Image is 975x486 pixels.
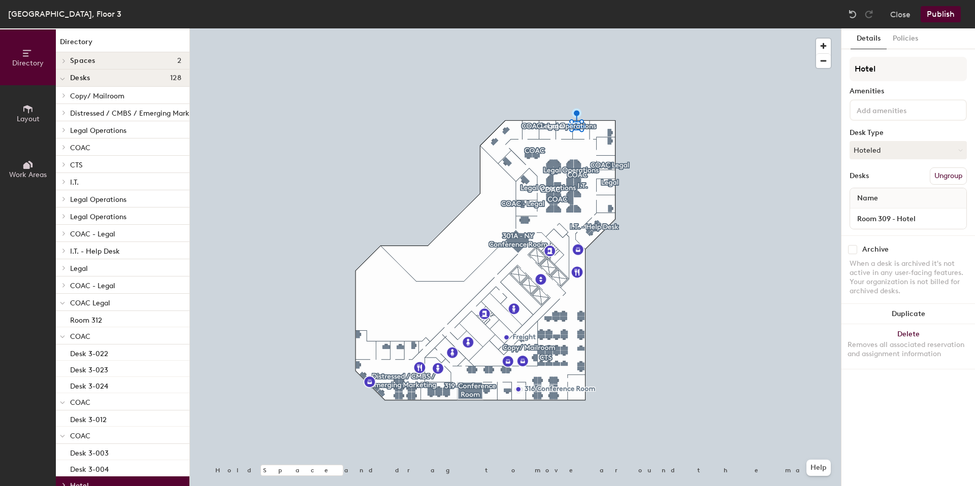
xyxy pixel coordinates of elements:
span: COAC Legal [70,299,110,307]
div: [GEOGRAPHIC_DATA], Floor 3 [8,8,121,20]
button: Help [806,460,831,476]
span: Legal Operations [70,126,126,135]
span: Legal [70,264,88,273]
span: CTS [70,161,83,169]
span: 2 [177,57,181,65]
span: Copy/ Mailroom [70,92,124,100]
button: DeleteRemoves all associated reservation and assignment information [841,324,975,369]
h1: Directory [56,37,189,52]
span: 128 [170,74,181,82]
div: When a desk is archived it's not active in any user-facing features. Your organization is not bil... [850,259,967,296]
span: Name [852,189,883,207]
span: Desks [70,74,90,82]
div: Removes all associated reservation and assignment information [848,340,969,359]
button: Ungroup [930,167,967,185]
span: COAC [70,432,90,440]
p: Desk 3-022 [70,346,108,358]
span: I.T. - Help Desk [70,247,120,256]
div: Archive [862,246,889,254]
p: Desk 3-003 [70,446,109,458]
div: Desks [850,172,869,180]
span: Spaces [70,57,95,65]
button: Policies [887,28,924,49]
span: Layout [17,115,40,123]
p: Desk 3-012 [70,412,107,424]
span: COAC [70,144,90,152]
span: I.T. [70,178,79,187]
span: COAC [70,398,90,407]
input: Unnamed desk [852,212,964,226]
span: COAC - Legal [70,230,115,238]
span: Legal Operations [70,213,126,221]
span: COAC [70,332,90,341]
button: Close [890,6,911,22]
img: Undo [848,9,858,19]
span: Work Areas [9,170,47,179]
button: Publish [921,6,961,22]
p: Room 312 [70,313,102,325]
p: Desk 3-024 [70,379,108,391]
span: COAC - Legal [70,282,115,290]
div: Amenities [850,87,967,95]
p: Desk 3-004 [70,462,109,474]
span: Distressed / CMBS / Emerging Marketing [70,109,207,118]
button: Hoteled [850,141,967,159]
span: Legal Operations [70,195,126,204]
span: Directory [12,59,44,67]
button: Details [851,28,887,49]
p: Desk 3-023 [70,363,108,374]
img: Redo [864,9,874,19]
button: Duplicate [841,304,975,324]
div: Desk Type [850,129,967,137]
input: Add amenities [855,103,946,116]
